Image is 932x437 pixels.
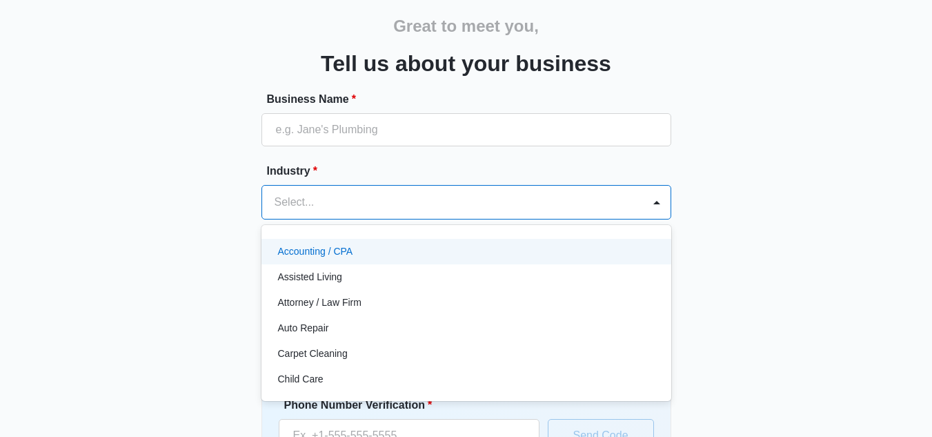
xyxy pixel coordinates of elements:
p: Auto Repair [278,321,329,336]
p: Accounting / CPA [278,244,353,259]
label: Industry [267,163,677,179]
p: Assisted Living [278,270,342,284]
h2: Great to meet you, [393,14,539,39]
input: e.g. Jane's Plumbing [261,113,671,146]
h3: Tell us about your business [321,47,611,80]
p: Child Care [278,372,324,387]
p: Carpet Cleaning [278,347,348,361]
p: Attorney / Law Firm [278,295,361,310]
label: Business Name [267,91,677,108]
label: Phone Number Verification [284,397,545,414]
